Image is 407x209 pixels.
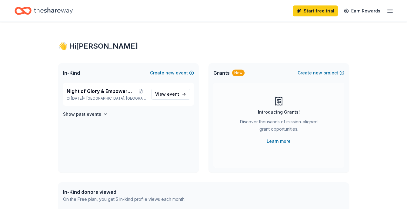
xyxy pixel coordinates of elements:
div: 👋 Hi [PERSON_NAME] [58,41,349,51]
span: [GEOGRAPHIC_DATA], [GEOGRAPHIC_DATA] [86,96,146,101]
a: Start free trial [293,5,338,16]
button: Createnewevent [150,69,194,77]
span: new [165,69,175,77]
p: [DATE] • [67,96,146,101]
div: New [232,70,245,76]
span: Night of Glory & Empowerment [67,87,135,95]
h4: Show past events [63,111,101,118]
div: Introducing Grants! [258,108,300,116]
div: Discover thousands of mission-aligned grant opportunities. [238,118,320,135]
button: Show past events [63,111,108,118]
a: Learn more [267,138,291,145]
div: On the Free plan, you get 5 in-kind profile views each month. [63,196,185,203]
button: Createnewproject [298,69,344,77]
a: Home [15,4,73,18]
span: View [155,91,179,98]
span: new [313,69,322,77]
a: Earn Rewards [340,5,384,16]
span: Grants [213,69,230,77]
a: View event [151,89,190,100]
span: In-Kind [63,69,80,77]
span: event [167,91,179,97]
div: In-Kind donors viewed [63,188,185,196]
